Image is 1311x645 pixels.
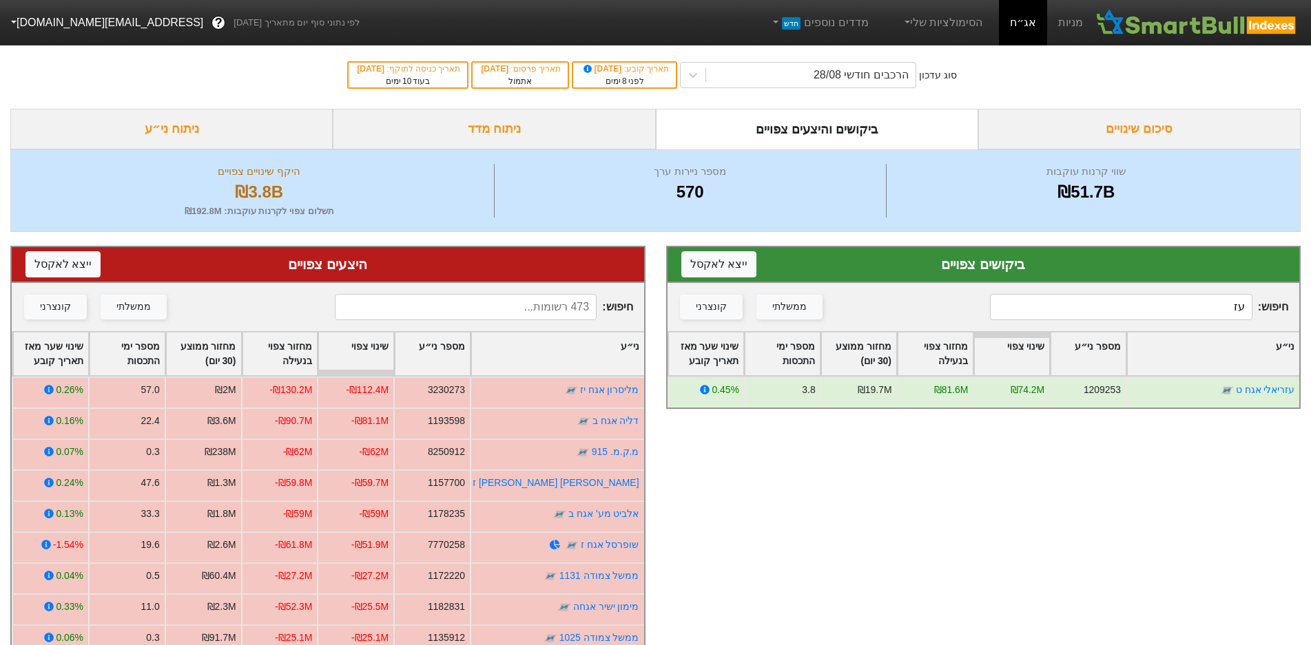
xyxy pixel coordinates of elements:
img: tase link [1219,383,1233,397]
img: SmartBull [1094,9,1300,36]
div: ממשלתי [116,299,151,315]
div: סיכום שינויים [978,109,1301,149]
div: 57.0 [141,383,160,397]
button: ממשלתי [756,295,823,319]
div: 0.16% [56,414,83,428]
div: ביקושים והיצעים צפויים [656,109,978,149]
div: -₪27.2M [351,569,389,583]
div: בעוד ימים [355,75,460,87]
a: ממשל צמודה 1025 [559,632,639,643]
div: 7770258 [428,538,465,552]
img: tase link [564,383,578,397]
div: 3.8 [802,383,815,397]
div: -₪130.2M [269,383,312,397]
div: 1157700 [428,476,465,490]
a: עזריאלי אגח ט [1235,384,1294,395]
img: tase link [553,507,566,521]
div: 0.07% [56,445,83,459]
div: היצעים צפויים [25,254,630,275]
div: Toggle SortBy [166,332,241,375]
div: ₪60.4M [202,569,236,583]
div: סוג עדכון [919,68,957,83]
div: -1.54% [53,538,83,552]
a: שופרסל אגח ז [581,539,639,550]
div: -₪62M [360,445,389,459]
div: ניתוח מדד [333,109,655,149]
div: ₪51.7B [890,180,1283,204]
div: -₪27.2M [275,569,312,583]
div: -₪112.4M [346,383,389,397]
img: tase link [576,445,590,459]
a: מליסרון אגח יז [580,384,639,395]
span: אתמול [508,76,532,86]
a: אלביט מע' אגח ב [568,508,639,519]
span: חיפוש : [990,294,1288,320]
img: tase link [557,600,571,614]
div: לפני ימים [580,75,669,87]
div: Toggle SortBy [318,332,393,375]
button: קונצרני [24,295,87,319]
a: [PERSON_NAME] [PERSON_NAME] ז [473,477,639,488]
div: Toggle SortBy [821,332,896,375]
div: 0.5 [146,569,159,583]
div: 1178235 [428,507,465,521]
div: 0.45% [712,383,739,397]
div: 19.6 [141,538,160,552]
div: -₪90.7M [275,414,312,428]
div: ₪3.6M [207,414,236,428]
span: חדש [782,17,801,30]
span: 8 [622,76,627,86]
span: חיפוש : [335,294,633,320]
div: ₪1.3M [207,476,236,490]
span: 10 [402,76,411,86]
div: ניתוח ני״ע [10,109,333,149]
a: דליה אגח ב [592,415,639,426]
button: ממשלתי [101,295,167,319]
div: הרכבים חודשי 28/08 [814,67,909,83]
div: -₪52.3M [275,600,312,614]
div: -₪25.1M [351,631,389,645]
div: Toggle SortBy [1127,332,1299,375]
a: מימון ישיר אגחה [573,601,639,612]
img: tase link [577,414,590,428]
div: Toggle SortBy [242,332,318,375]
div: מספר ניירות ערך [498,164,882,180]
div: 11.0 [141,600,160,614]
input: 97 רשומות... [990,294,1252,320]
button: קונצרני [680,295,743,319]
div: ₪238M [205,445,236,459]
div: -₪61.8M [275,538,312,552]
div: קונצרני [40,299,71,315]
div: 33.3 [141,507,160,521]
div: 1182831 [428,600,465,614]
a: ממשל צמודה 1131 [559,570,639,581]
div: Toggle SortBy [974,332,1049,375]
div: -₪59.7M [351,476,389,490]
span: [DATE] [357,64,386,74]
div: 0.3 [146,631,159,645]
button: ייצא לאקסל [681,251,756,277]
span: ? [215,14,223,32]
div: 0.13% [56,507,83,521]
div: Toggle SortBy [471,332,643,375]
div: ביקושים צפויים [681,254,1286,275]
div: ₪2M [215,383,236,397]
div: 22.4 [141,414,160,428]
div: -₪25.1M [275,631,312,645]
div: ₪3.8B [28,180,491,204]
div: -₪59.8M [275,476,312,490]
img: tase link [565,538,579,552]
div: Toggle SortBy [668,332,743,375]
div: היקף שינויים צפויים [28,164,491,180]
div: -₪25.5M [351,600,389,614]
div: 3230273 [428,383,465,397]
div: תאריך פרסום : [479,63,561,75]
div: -₪81.1M [351,414,389,428]
div: -₪59M [360,507,389,521]
div: -₪51.9M [351,538,389,552]
div: 8250912 [428,445,465,459]
a: מדדים נוספיםחדש [765,9,874,36]
span: לפי נתוני סוף יום מתאריך [DATE] [234,16,360,30]
div: תאריך כניסה לתוקף : [355,63,460,75]
div: ₪91.7M [202,631,236,645]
